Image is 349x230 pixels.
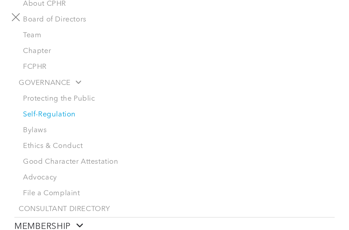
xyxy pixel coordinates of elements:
a: FCPHR [19,59,335,75]
a: Good Character Attestation [19,154,335,170]
a: GOVERNANCE [14,75,335,91]
a: Ethics & Conduct [19,138,335,154]
a: Board of Directors [19,12,335,28]
span: GOVERNANCE [19,78,81,87]
a: CONSULTANT DIRECTORY [14,201,335,217]
a: Chapter [19,43,335,59]
a: Advocacy [19,170,335,186]
a: Bylaws [19,123,335,138]
a: Team [19,28,335,43]
a: Self-Regulation [19,107,335,123]
button: menu [6,8,25,27]
span: CONSULTANT DIRECTORY [19,205,110,214]
a: File a Complaint [19,186,335,201]
a: Protecting the Public [19,91,335,107]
